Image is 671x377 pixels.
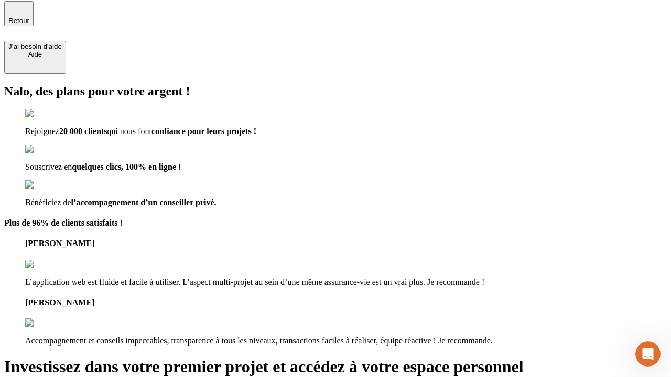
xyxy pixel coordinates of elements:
[8,42,62,50] div: J’ai besoin d'aide
[107,127,151,136] span: qui nous font
[72,162,181,171] span: quelques clics, 100% en ligne !
[71,198,217,207] span: l’accompagnement d’un conseiller privé.
[25,127,59,136] span: Rejoignez
[4,41,66,74] button: J’ai besoin d'aideAide
[25,239,667,248] h4: [PERSON_NAME]
[25,336,667,346] p: Accompagnement et conseils impeccables, transparence à tous les niveaux, transactions faciles à r...
[4,218,667,228] h4: Plus de 96% de clients satisfaits !
[25,298,667,307] h4: [PERSON_NAME]
[25,145,70,154] img: checkmark
[8,17,29,25] span: Retour
[4,1,34,26] button: Retour
[4,357,667,376] h1: Investissez dans votre premier projet et accédez à votre espace personnel
[25,318,77,328] img: reviews stars
[25,198,71,207] span: Bénéficiez de
[635,341,661,367] iframe: Intercom live chat
[25,180,70,190] img: checkmark
[8,50,62,58] div: Aide
[25,109,70,118] img: checkmark
[4,84,667,98] h2: Nalo, des plans pour votre argent !
[25,162,72,171] span: Souscrivez en
[59,127,107,136] span: 20 000 clients
[25,260,77,269] img: reviews stars
[25,278,667,287] p: L’application web est fluide et facile à utiliser. L’aspect multi-projet au sein d’une même assur...
[151,127,256,136] span: confiance pour leurs projets !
